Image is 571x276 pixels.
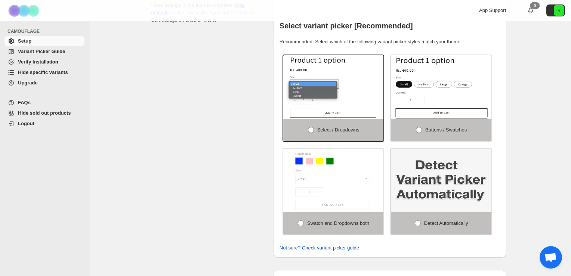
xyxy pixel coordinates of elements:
[4,108,84,118] a: Hide sold out products
[554,5,564,16] span: Avatar with initials R
[18,100,31,105] span: FAQs
[7,28,86,34] span: CAMOUFLAGE
[280,245,359,251] a: Not sure? Check variant picker guide
[479,7,506,13] span: App Support
[4,118,84,129] a: Logout
[283,55,384,119] img: Select / Dropdowns
[280,38,500,46] p: Recommended: Select which of the following variant picker styles match your theme.
[18,80,38,86] span: Upgrade
[317,127,359,133] span: Select / Dropdowns
[540,246,562,269] a: Open chat
[391,55,491,119] img: Buttons / Swatches
[546,4,565,16] button: Avatar with initials R
[391,149,491,212] img: Detect Automatically
[18,38,31,44] span: Setup
[18,110,71,116] span: Hide sold out products
[4,67,84,78] a: Hide specific variants
[307,220,369,226] span: Swatch and Dropdowns both
[18,49,65,54] span: Variant Picker Guide
[283,149,384,212] img: Swatch and Dropdowns both
[425,127,467,133] span: Buttons / Swatches
[4,97,84,108] a: FAQs
[4,78,84,88] a: Upgrade
[18,121,34,126] span: Logout
[424,220,468,226] span: Detect Automatically
[4,46,84,57] a: Variant Picker Guide
[6,0,43,21] img: Camouflage
[280,22,413,30] b: Select variant picker [Recommended]
[530,2,540,9] div: 0
[4,36,84,46] a: Setup
[558,8,561,13] text: R
[527,7,534,14] a: 0
[18,69,68,75] span: Hide specific variants
[18,59,58,65] span: Verify Installation
[4,57,84,67] a: Verify Installation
